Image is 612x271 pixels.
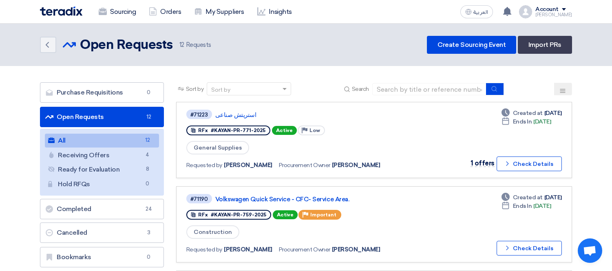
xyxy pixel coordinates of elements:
a: My Suppliers [188,3,250,21]
span: العربية [473,9,488,15]
a: Bookmarks0 [40,247,164,267]
span: 12 [179,41,184,48]
div: #71190 [190,196,208,202]
span: Construction [186,225,239,239]
a: All [45,134,159,148]
span: Procurement Owner [279,245,330,254]
span: Created at [513,109,543,117]
a: استريتش صناعى [215,111,419,119]
span: 0 [143,180,152,188]
span: 3 [144,229,154,237]
div: [DATE] [502,202,551,210]
span: 0 [144,253,154,261]
span: Requested by [186,245,222,254]
div: #71223 [190,112,208,117]
a: Sourcing [92,3,142,21]
h2: Open Requests [80,37,173,53]
span: #KAYAN-PR-759-2025 [211,212,266,218]
img: profile_test.png [519,5,532,18]
span: Active [272,126,297,135]
span: Sort by [186,85,204,93]
span: 24 [144,205,154,213]
span: [PERSON_NAME] [224,245,272,254]
span: [PERSON_NAME] [332,161,380,170]
a: Purchase Requisitions0 [40,82,164,103]
a: Open Requests12 [40,107,164,127]
span: Procurement Owner [279,161,330,170]
span: [PERSON_NAME] [224,161,272,170]
div: Account [535,6,559,13]
img: Teradix logo [40,7,82,16]
a: Hold RFQs [45,177,159,191]
a: Orders [142,3,188,21]
span: Ends In [513,202,532,210]
span: [PERSON_NAME] [332,245,380,254]
a: Cancelled3 [40,223,164,243]
span: Low [309,128,320,133]
span: 12 [143,136,152,145]
span: RFx [198,212,208,218]
span: Active [273,210,298,219]
span: Requested by [186,161,222,170]
div: Sort by [211,86,230,94]
span: 12 [144,113,154,121]
span: Ends In [513,117,532,126]
span: General Supplies [186,141,249,154]
span: Important [310,212,336,218]
span: RFx [198,128,208,133]
div: [DATE] [502,193,562,202]
a: Receiving Offers [45,148,159,162]
span: 8 [143,165,152,174]
a: Create Sourcing Event [427,36,516,54]
a: Ready for Evaluation [45,163,159,176]
button: Check Details [497,241,562,256]
span: 0 [144,88,154,97]
span: 1 offers [471,159,495,167]
span: Search [352,85,369,93]
span: Created at [513,193,543,202]
a: Open chat [578,238,602,263]
input: Search by title or reference number [372,83,486,95]
a: Insights [251,3,298,21]
div: [PERSON_NAME] [535,13,572,17]
button: العربية [460,5,493,18]
span: Requests [179,40,211,50]
a: Import PRs [518,36,572,54]
span: 4 [143,151,152,159]
span: #KAYAN-PR-771-2025 [211,128,265,133]
div: [DATE] [502,117,551,126]
button: Check Details [497,156,562,171]
a: Volkswagen Quick Service - CFC- Service Area. [215,196,419,203]
a: Completed24 [40,199,164,219]
div: [DATE] [502,109,562,117]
